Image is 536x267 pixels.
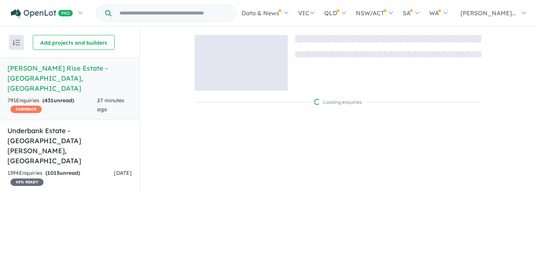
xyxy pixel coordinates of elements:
span: CASHBACK [10,106,42,113]
span: 1015 [47,170,60,176]
h5: [PERSON_NAME] Rise Estate - [GEOGRAPHIC_DATA] , [GEOGRAPHIC_DATA] [7,63,132,93]
div: 791 Enquir ies [7,96,97,114]
span: [DATE] [114,170,132,176]
button: Add projects and builders [33,35,115,50]
span: 431 [44,97,54,104]
div: Loading enquiries [314,99,362,106]
input: Try estate name, suburb, builder or developer [113,5,234,21]
strong: ( unread) [45,170,80,176]
span: 45 % READY [10,178,44,186]
img: sort.svg [13,40,20,45]
h5: Underbank Estate - [GEOGRAPHIC_DATA][PERSON_NAME] , [GEOGRAPHIC_DATA] [7,126,132,166]
span: [PERSON_NAME]... [460,9,516,17]
span: 27 minutes ago [97,97,124,113]
strong: ( unread) [42,97,74,104]
img: Openlot PRO Logo White [11,9,73,18]
div: 1394 Enquir ies [7,169,114,187]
